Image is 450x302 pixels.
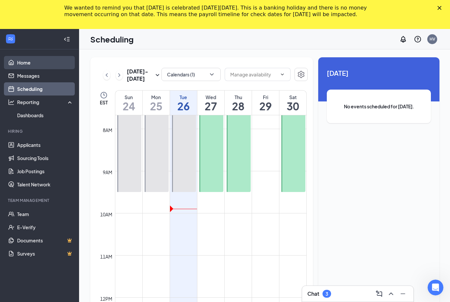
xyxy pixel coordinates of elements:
[127,68,154,82] h3: [DATE] - [DATE]
[252,100,279,112] h1: 29
[17,234,73,247] a: DocumentsCrown
[100,91,108,99] svg: Clock
[225,91,252,115] a: August 28, 2025
[437,6,444,10] div: Close
[161,68,221,81] button: Calendars (1)ChevronDown
[170,94,197,100] div: Tue
[17,178,73,191] a: Talent Network
[103,71,110,79] svg: ChevronLeft
[90,34,134,45] h1: Scheduling
[17,56,73,69] a: Home
[143,91,170,115] a: August 25, 2025
[17,151,73,165] a: Sourcing Tools
[399,35,407,43] svg: Notifications
[7,36,14,42] svg: WorkstreamLogo
[279,91,306,115] a: August 30, 2025
[17,82,73,96] a: Scheduling
[399,290,407,298] svg: Minimize
[197,91,224,115] a: August 27, 2025
[116,71,123,79] svg: ChevronRight
[325,291,328,297] div: 3
[115,91,142,115] a: August 24, 2025
[340,103,418,110] span: No events scheduled for [DATE].
[143,94,170,100] div: Mon
[279,94,306,100] div: Sat
[143,100,170,112] h1: 25
[386,288,396,299] button: ChevronUp
[116,70,123,80] button: ChevronRight
[100,99,108,106] span: EST
[225,100,252,112] h1: 28
[398,288,408,299] button: Minimize
[8,99,14,105] svg: Analysis
[17,99,74,105] div: Reporting
[154,71,161,79] svg: SmallChevronDown
[225,94,252,100] div: Thu
[170,91,197,115] a: August 26, 2025
[99,253,114,260] div: 11am
[295,68,308,81] button: Settings
[170,100,197,112] h1: 26
[430,36,435,42] div: HV
[209,71,215,78] svg: ChevronDown
[17,69,73,82] a: Messages
[17,165,73,178] a: Job Postings
[17,247,73,260] a: SurveysCrown
[101,169,114,176] div: 9am
[8,128,72,134] div: Hiring
[8,198,72,203] div: Team Management
[99,211,114,218] div: 10am
[17,109,73,122] a: Dashboards
[374,288,384,299] button: ComposeMessage
[428,280,443,295] iframe: Intercom live chat
[252,94,279,100] div: Fri
[295,68,308,82] a: Settings
[327,68,431,78] span: [DATE]
[197,100,224,112] h1: 27
[387,290,395,298] svg: ChevronUp
[101,126,114,134] div: 8am
[414,35,422,43] svg: QuestionInfo
[375,290,383,298] svg: ComposeMessage
[17,207,73,221] a: Team
[280,72,285,77] svg: ChevronDown
[230,71,277,78] input: Manage availability
[64,36,70,42] svg: Collapse
[115,100,142,112] h1: 24
[279,100,306,112] h1: 30
[17,221,73,234] a: E-Verify
[103,70,110,80] button: ChevronLeft
[197,94,224,100] div: Wed
[307,290,319,297] h3: Chat
[252,91,279,115] a: August 29, 2025
[297,70,305,78] svg: Settings
[64,5,375,18] div: We wanted to remind you that [DATE] is celebrated [DATE][DATE]. This is a banking holiday and the...
[115,94,142,100] div: Sun
[17,138,73,151] a: Applicants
